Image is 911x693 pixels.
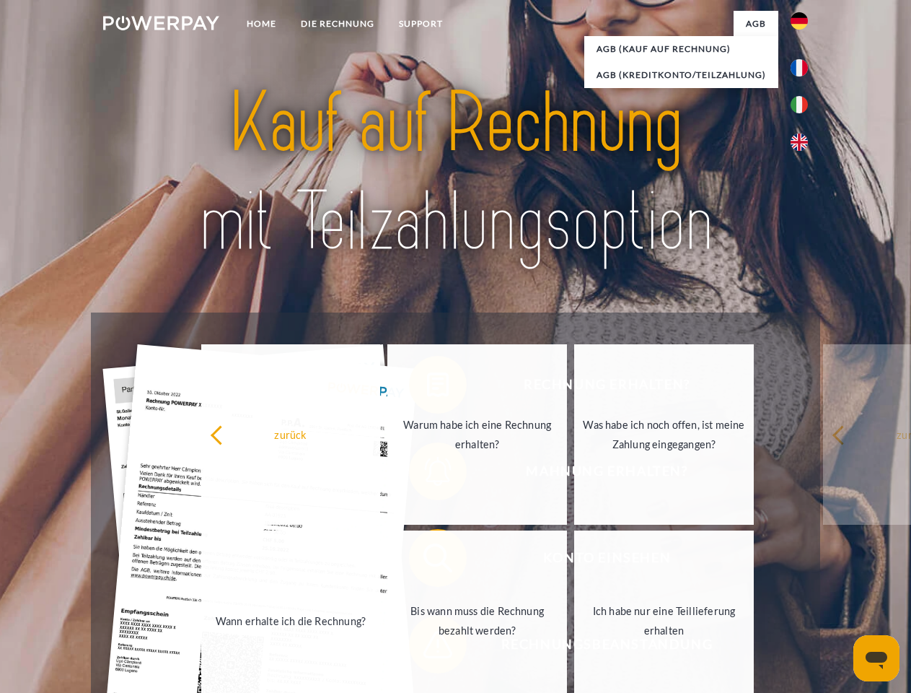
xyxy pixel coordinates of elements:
[791,134,808,151] img: en
[210,424,372,444] div: zurück
[853,635,899,681] iframe: Schaltfläche zum Öffnen des Messaging-Fensters
[103,16,219,30] img: logo-powerpay-white.svg
[791,12,808,30] img: de
[138,69,773,276] img: title-powerpay_de.svg
[583,415,745,454] div: Was habe ich noch offen, ist meine Zahlung eingegangen?
[210,611,372,630] div: Wann erhalte ich die Rechnung?
[574,344,754,525] a: Was habe ich noch offen, ist meine Zahlung eingegangen?
[584,36,778,62] a: AGB (Kauf auf Rechnung)
[289,11,387,37] a: DIE RECHNUNG
[791,96,808,113] img: it
[396,415,558,454] div: Warum habe ich eine Rechnung erhalten?
[583,601,745,640] div: Ich habe nur eine Teillieferung erhalten
[734,11,778,37] a: agb
[396,601,558,640] div: Bis wann muss die Rechnung bezahlt werden?
[791,59,808,77] img: fr
[234,11,289,37] a: Home
[387,11,455,37] a: SUPPORT
[584,62,778,88] a: AGB (Kreditkonto/Teilzahlung)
